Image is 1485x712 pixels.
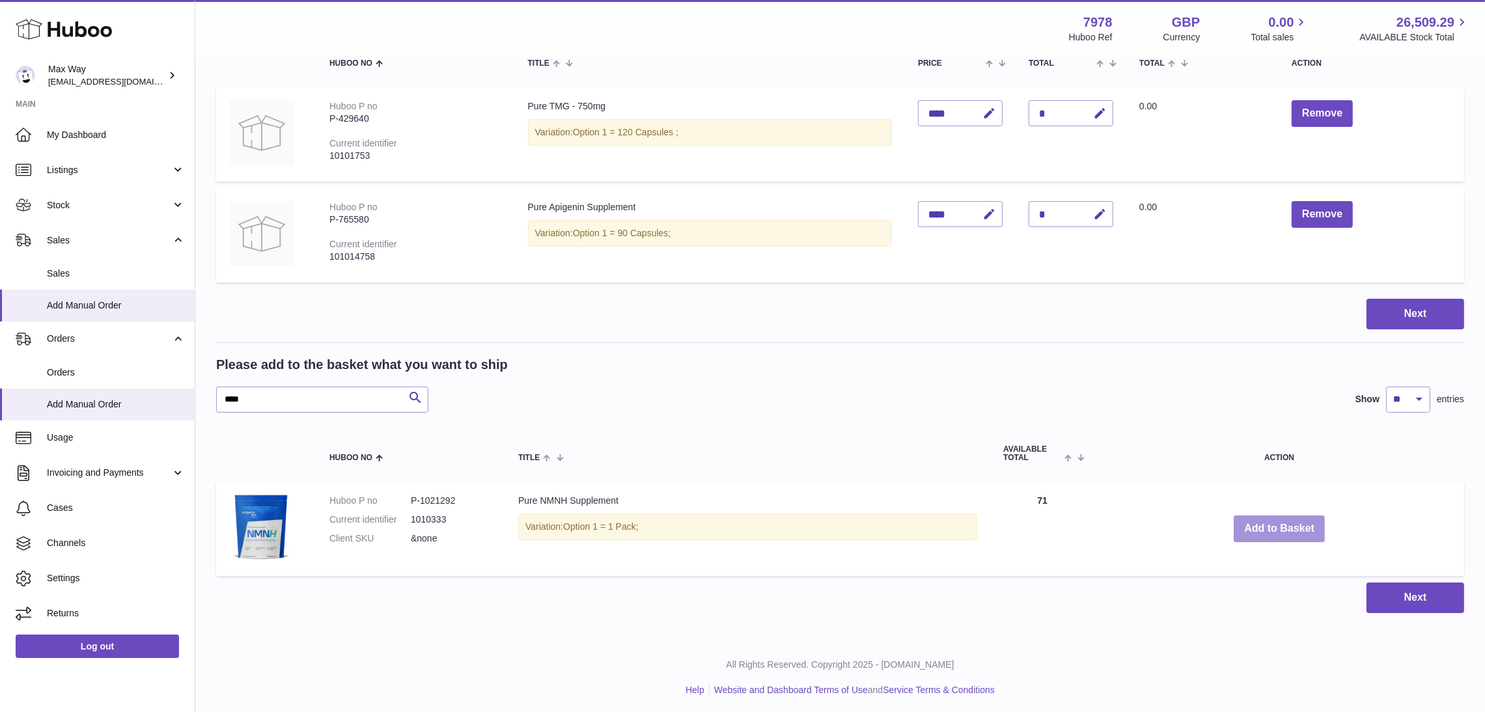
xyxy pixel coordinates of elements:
[1292,201,1353,228] button: Remove
[329,495,411,507] dt: Huboo P no
[1003,445,1061,462] span: AVAILABLE Total
[1083,14,1113,31] strong: 7978
[573,228,671,238] span: Option 1 = 90 Capsules;
[47,267,185,280] span: Sales
[329,454,372,462] span: Huboo no
[1251,14,1309,44] a: 0.00 Total sales
[710,684,995,696] li: and
[329,150,502,162] div: 10101753
[1367,299,1464,329] button: Next
[47,333,171,345] span: Orders
[411,532,492,545] dd: &none
[47,467,171,479] span: Invoicing and Payments
[1139,59,1165,68] span: Total
[1094,432,1464,475] th: Action
[505,482,990,576] td: Pure NMNH Supplement
[329,213,502,226] div: P-765580
[990,482,1094,576] td: 71
[563,521,639,532] span: Option 1 = 1 Pack;
[329,113,502,125] div: P-429640
[229,495,294,560] img: Pure NMNH Supplement
[329,138,397,148] div: Current identifier
[47,299,185,312] span: Add Manual Order
[1139,202,1157,212] span: 0.00
[47,199,171,212] span: Stock
[515,87,905,182] td: Pure TMG - 750mg
[573,127,678,137] span: Option 1 = 120 Capsules ;
[1359,14,1469,44] a: 26,509.29 AVAILABLE Stock Total
[883,685,995,695] a: Service Terms & Conditions
[329,239,397,249] div: Current identifier
[329,101,378,111] div: Huboo P no
[518,454,540,462] span: Title
[216,356,508,374] h2: Please add to the basket what you want to ship
[1292,100,1353,127] button: Remove
[518,513,977,540] div: Variation:
[16,635,179,658] a: Log out
[47,537,185,549] span: Channels
[329,513,411,526] dt: Current identifier
[1355,393,1380,405] label: Show
[1437,393,1464,405] span: entries
[47,572,185,584] span: Settings
[1163,31,1200,44] div: Currency
[1396,14,1454,31] span: 26,509.29
[714,685,868,695] a: Website and Dashboard Terms of Use
[47,607,185,620] span: Returns
[229,201,294,266] img: Pure Apigenin Supplement
[47,398,185,411] span: Add Manual Order
[411,513,492,526] dd: 1010333
[1172,14,1200,31] strong: GBP
[47,366,185,379] span: Orders
[1029,51,1093,68] span: AVAILABLE Total
[1234,515,1325,542] button: Add to Basket
[1359,31,1469,44] span: AVAILABLE Stock Total
[1139,101,1157,111] span: 0.00
[329,532,411,545] dt: Client SKU
[1292,59,1451,68] div: Action
[47,234,171,247] span: Sales
[1069,31,1113,44] div: Huboo Ref
[528,59,549,68] span: Title
[47,502,185,514] span: Cases
[918,51,982,68] span: Unit Sales Price
[528,220,892,247] div: Variation:
[329,251,502,263] div: 101014758
[528,119,892,146] div: Variation:
[329,202,378,212] div: Huboo P no
[1367,582,1464,613] button: Next
[1269,14,1294,31] span: 0.00
[48,63,165,88] div: Max Way
[47,164,171,176] span: Listings
[16,66,35,85] img: Max@LongevityBox.co.uk
[47,431,185,444] span: Usage
[48,76,191,87] span: [EMAIL_ADDRESS][DOMAIN_NAME]
[515,188,905,282] td: Pure Apigenin Supplement
[206,659,1475,671] p: All Rights Reserved. Copyright 2025 - [DOMAIN_NAME]
[47,129,185,141] span: My Dashboard
[229,100,294,165] img: Pure TMG - 750mg
[686,685,704,695] a: Help
[1251,31,1309,44] span: Total sales
[329,59,372,68] span: Huboo no
[411,495,492,507] dd: P-1021292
